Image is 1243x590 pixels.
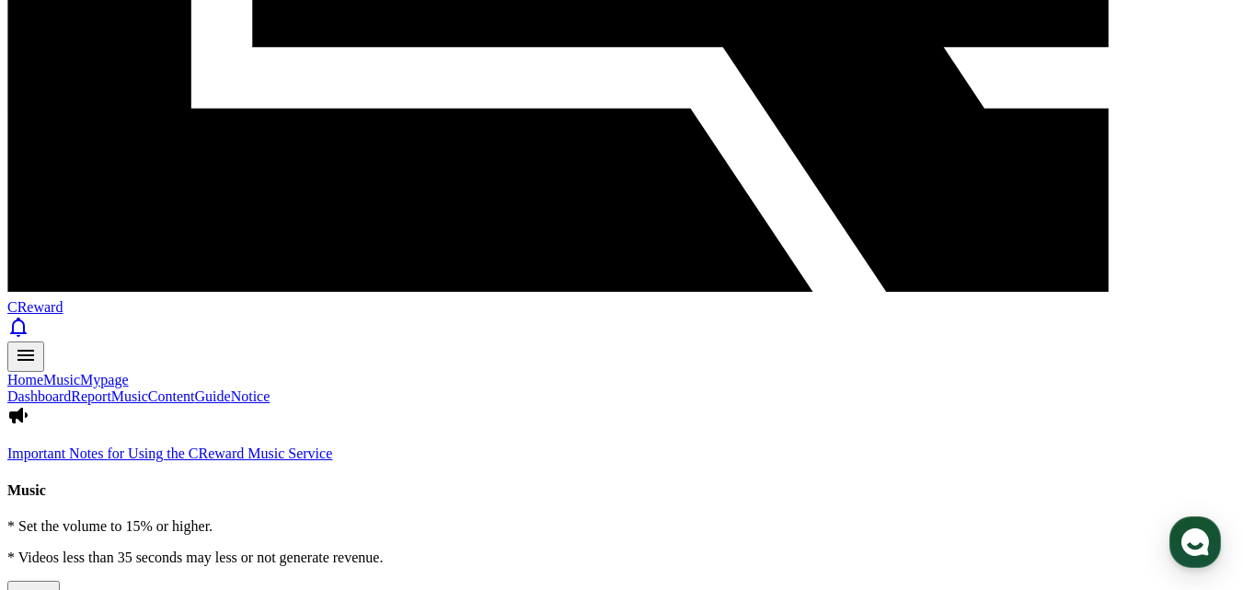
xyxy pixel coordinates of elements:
a: Important Notes for Using the CReward Music Service [7,445,1236,462]
a: Notice [231,388,270,404]
a: Home [6,437,121,483]
a: Content [148,388,195,404]
a: Home [7,372,43,388]
span: CReward [7,299,63,315]
h4: Music [7,482,1236,499]
a: CReward [7,283,1236,315]
span: Messages [153,466,207,480]
a: Music [43,372,80,388]
a: Mypage [80,372,128,388]
span: Home [47,465,79,480]
a: Messages [121,437,237,483]
a: Settings [237,437,353,483]
a: Report [71,388,111,404]
a: Dashboard [7,388,71,404]
p: * Set the volume to 15% or higher. [7,518,1236,535]
span: Settings [272,465,317,480]
p: * Videos less than 35 seconds may less or not generate revenue. [7,550,1236,566]
a: Guide [195,388,231,404]
a: Music [111,388,148,404]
